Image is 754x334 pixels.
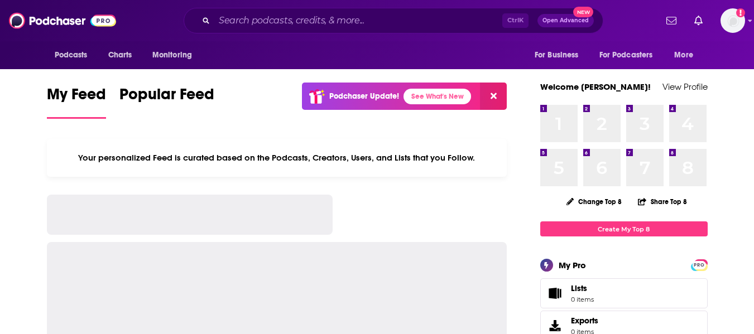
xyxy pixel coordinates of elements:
[544,285,566,301] span: Lists
[559,260,586,270] div: My Pro
[214,12,502,30] input: Search podcasts, credits, & more...
[119,85,214,110] span: Popular Feed
[540,81,651,92] a: Welcome [PERSON_NAME]!
[47,85,106,110] span: My Feed
[184,8,603,33] div: Search podcasts, credits, & more...
[637,191,688,212] button: Share Top 8
[540,221,708,236] a: Create My Top 8
[502,13,529,28] span: Ctrl K
[721,8,745,33] button: Show profile menu
[571,296,594,303] span: 0 items
[9,10,116,31] img: Podchaser - Follow, Share and Rate Podcasts
[329,91,399,101] p: Podchaser Update!
[573,7,593,17] span: New
[721,8,745,33] span: Logged in as alisoncerri
[690,11,707,30] a: Show notifications dropdown
[571,316,598,326] span: Exports
[47,85,106,119] a: My Feed
[535,47,579,63] span: For Business
[592,45,669,66] button: open menu
[736,8,745,17] svg: Add a profile image
[571,283,594,293] span: Lists
[55,47,88,63] span: Podcasts
[537,14,594,27] button: Open AdvancedNew
[47,139,507,177] div: Your personalized Feed is curated based on the Podcasts, Creators, Users, and Lists that you Follow.
[152,47,192,63] span: Monitoring
[662,11,681,30] a: Show notifications dropdown
[404,89,471,104] a: See What's New
[693,261,706,269] span: PRO
[542,18,589,23] span: Open Advanced
[101,45,139,66] a: Charts
[721,8,745,33] img: User Profile
[527,45,593,66] button: open menu
[145,45,206,66] button: open menu
[666,45,707,66] button: open menu
[599,47,653,63] span: For Podcasters
[571,283,587,293] span: Lists
[544,318,566,333] span: Exports
[47,45,102,66] button: open menu
[560,195,629,209] button: Change Top 8
[119,85,214,119] a: Popular Feed
[662,81,708,92] a: View Profile
[674,47,693,63] span: More
[108,47,132,63] span: Charts
[540,278,708,308] a: Lists
[693,260,706,269] a: PRO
